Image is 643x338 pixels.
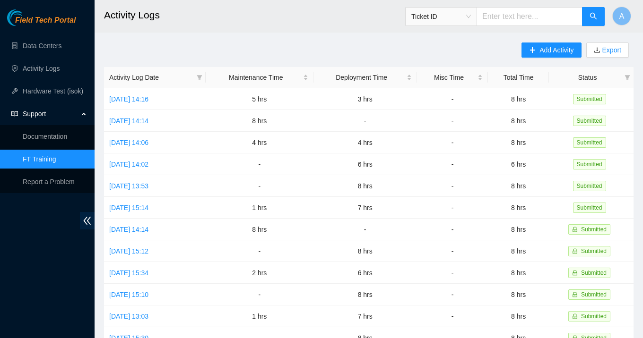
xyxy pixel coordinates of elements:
td: 8 hrs [488,132,549,153]
button: downloadExport [586,42,629,58]
a: [DATE] 15:12 [109,247,148,255]
a: [DATE] 13:53 [109,182,148,190]
td: 8 hrs [488,284,549,305]
span: lock [572,248,578,254]
td: 1 hrs [206,305,313,327]
td: 6 hrs [313,153,417,175]
td: 8 hrs [488,175,549,197]
td: 8 hrs [313,240,417,262]
td: - [417,284,488,305]
span: lock [572,227,578,232]
a: Data Centers [23,42,61,50]
td: 8 hrs [488,219,549,240]
span: Submitted [581,270,607,276]
td: 7 hrs [313,305,417,327]
td: - [417,110,488,132]
td: 8 hrs [488,197,549,219]
a: Activity Logs [23,65,60,72]
a: Hardware Test (isok) [23,87,83,95]
img: Akamai Technologies [7,9,48,26]
a: [DATE] 14:14 [109,117,148,125]
a: [DATE] 14:16 [109,95,148,103]
span: Submitted [573,159,606,169]
span: Submitted [581,291,607,298]
button: plusAdd Activity [521,42,581,58]
span: filter [197,75,202,80]
span: filter [625,75,630,80]
span: Support [23,104,78,123]
span: lock [572,313,578,319]
td: 3 hrs [313,88,417,110]
span: Submitted [581,313,607,320]
span: lock [572,292,578,297]
td: 4 hrs [206,132,313,153]
button: A [612,7,631,25]
td: - [417,88,488,110]
td: - [313,219,417,240]
td: 4 hrs [313,132,417,153]
a: [DATE] 15:14 [109,204,148,211]
span: search [590,12,597,21]
td: - [417,219,488,240]
span: Ticket ID [411,9,471,24]
span: Submitted [573,203,606,213]
td: - [206,284,313,305]
p: Report a Problem [23,172,87,191]
span: Add Activity [539,45,573,55]
td: 2 hrs [206,262,313,284]
td: 6 hrs [488,153,549,175]
span: read [11,110,18,117]
a: [DATE] 15:10 [109,291,148,298]
span: Submitted [573,137,606,148]
button: search [582,7,605,26]
td: 8 hrs [206,110,313,132]
td: 7 hrs [313,197,417,219]
td: - [313,110,417,132]
span: plus [529,47,536,54]
td: 8 hrs [488,262,549,284]
td: - [417,240,488,262]
th: Total Time [488,67,549,88]
span: filter [623,70,632,84]
a: FT Training [23,155,56,163]
td: 8 hrs [313,284,417,305]
td: - [417,305,488,327]
input: Enter text here... [477,7,582,26]
span: Status [554,72,621,83]
span: Field Tech Portal [15,16,76,25]
span: Submitted [573,181,606,191]
span: Submitted [581,248,607,254]
td: - [206,175,313,197]
td: 6 hrs [313,262,417,284]
span: Submitted [581,226,607,233]
span: Activity Log Date [109,72,193,83]
td: - [206,240,313,262]
span: double-left [80,212,95,229]
span: lock [572,270,578,276]
a: Documentation [23,133,67,140]
td: - [417,197,488,219]
a: [DATE] 14:02 [109,161,148,168]
span: A [619,10,625,22]
a: [DATE] 15:34 [109,269,148,277]
td: 5 hrs [206,88,313,110]
td: - [417,153,488,175]
td: 8 hrs [488,88,549,110]
a: [DATE] 14:14 [109,226,148,233]
td: 8 hrs [488,240,549,262]
a: Export [600,46,621,54]
a: [DATE] 14:06 [109,139,148,146]
td: - [206,153,313,175]
span: download [594,47,600,54]
td: - [417,262,488,284]
span: filter [195,70,204,84]
td: 8 hrs [313,175,417,197]
td: - [417,132,488,153]
td: 8 hrs [488,305,549,327]
td: 8 hrs [206,219,313,240]
td: 8 hrs [488,110,549,132]
td: 1 hrs [206,197,313,219]
a: Akamai TechnologiesField Tech Portal [7,17,76,29]
td: - [417,175,488,197]
a: [DATE] 13:03 [109,313,148,320]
